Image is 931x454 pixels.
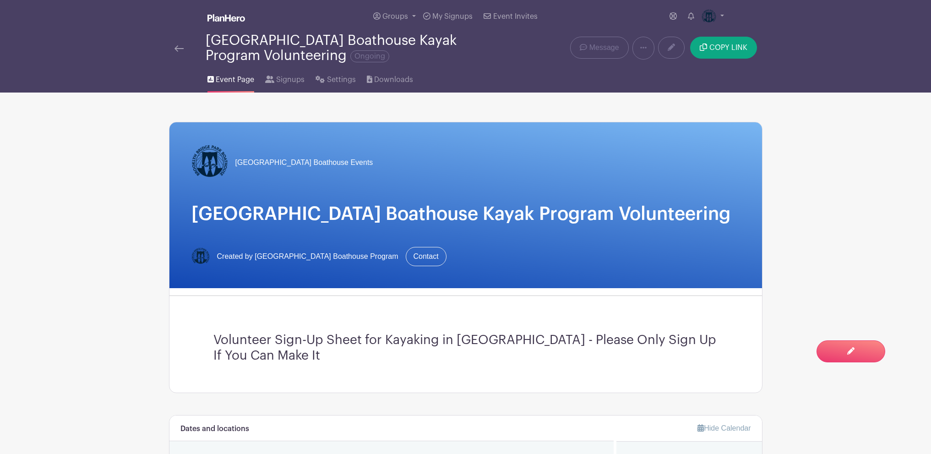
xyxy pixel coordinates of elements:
[216,74,254,85] span: Event Page
[265,63,305,93] a: Signups
[217,251,398,262] span: Created by [GEOGRAPHIC_DATA] Boathouse Program
[191,203,740,225] h1: [GEOGRAPHIC_DATA] Boathouse Kayak Program Volunteering
[493,13,538,20] span: Event Invites
[570,37,628,59] a: Message
[709,44,747,51] span: COPY LINK
[191,247,210,266] img: Logo-Title.png
[180,425,249,433] h6: Dates and locations
[432,13,473,20] span: My Signups
[206,33,502,63] div: [GEOGRAPHIC_DATA] Boathouse Kayak Program Volunteering
[316,63,355,93] a: Settings
[350,50,389,62] span: Ongoing
[406,247,446,266] a: Contact
[174,45,184,52] img: back-arrow-29a5d9b10d5bd6ae65dc969a981735edf675c4d7a1fe02e03b50dbd4ba3cdb55.svg
[213,333,718,363] h3: Volunteer Sign-Up Sheet for Kayaking in [GEOGRAPHIC_DATA] - Please Only Sign Up If You Can Make It
[367,63,413,93] a: Downloads
[589,42,619,53] span: Message
[702,9,716,24] img: Logo-Title.png
[235,157,373,168] span: [GEOGRAPHIC_DATA] Boathouse Events
[374,74,413,85] span: Downloads
[382,13,408,20] span: Groups
[207,63,254,93] a: Event Page
[207,14,245,22] img: logo_white-6c42ec7e38ccf1d336a20a19083b03d10ae64f83f12c07503d8b9e83406b4c7d.svg
[276,74,305,85] span: Signups
[690,37,757,59] button: COPY LINK
[327,74,356,85] span: Settings
[191,144,228,181] img: Logo-Title.png
[697,424,751,432] a: Hide Calendar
